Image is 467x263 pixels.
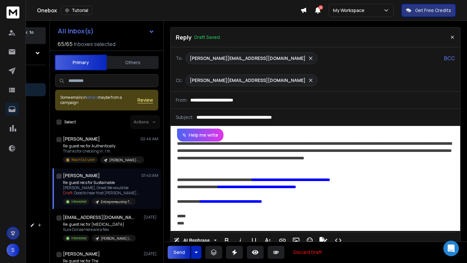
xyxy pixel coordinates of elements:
[101,200,132,204] p: Entrepreneurship Targeted Batch #1
[190,77,305,84] p: [PERSON_NAME][EMAIL_ADDRESS][DOMAIN_NAME]
[63,214,134,221] h1: [EMAIL_ADDRESS][DOMAIN_NAME]
[304,234,316,247] button: Emoticons
[71,157,95,162] p: Reach Out Later
[176,55,183,62] p: To:
[401,4,456,17] button: Get Free Credits
[221,234,233,247] button: Bold (⌘B)
[87,95,98,100] span: others
[261,234,274,247] button: More Text
[144,251,158,257] p: [DATE]
[63,190,73,196] span: Draft:
[317,234,329,247] button: Signature
[415,7,451,14] p: Get Free Credits
[182,238,211,243] span: AI Rephrase
[288,246,327,259] button: Discard Draft
[177,129,223,142] button: Help me write
[63,222,136,227] p: Re: guest rec for [MEDICAL_DATA]
[58,28,94,34] h1: All Inbox(s)
[109,158,140,163] p: [PERSON_NAME]- Personal Development
[71,236,87,241] p: Interested
[63,251,100,257] h1: [PERSON_NAME]
[55,55,107,70] button: Primary
[6,244,19,257] button: S
[37,6,300,15] div: Onebox
[74,40,115,48] h3: Inboxes selected
[144,215,158,220] p: [DATE]
[332,234,344,247] button: Code View
[234,234,246,247] button: Italic (⌘I)
[276,234,289,247] button: Insert Link (⌘K)
[63,180,139,185] p: Re: guest recs for Sustainable
[63,143,141,149] p: Re: guest rec for Authentically
[101,236,132,241] p: [PERSON_NAME] (mental health- Batch #3)
[138,97,153,103] button: Review
[58,40,73,48] span: 65 / 65
[63,172,100,179] h1: [PERSON_NAME]
[194,34,220,40] p: Draft Saved
[176,97,188,103] p: From:
[74,190,139,196] span: Good to hear that [PERSON_NAME] ...
[64,120,76,125] label: Select
[333,7,367,14] p: My Workspace
[190,55,305,62] p: [PERSON_NAME][EMAIL_ADDRESS][DOMAIN_NAME]
[176,114,194,120] p: Subject:
[63,227,136,232] p: Sure Donae Here are a few
[248,234,260,247] button: Underline (⌘U)
[168,246,190,259] button: Send
[176,33,192,42] p: Reply
[71,199,87,204] p: Interested
[318,5,323,10] span: 22
[63,136,100,142] h1: [PERSON_NAME]
[141,173,158,178] p: 01:40 AM
[60,95,138,105] div: Some emails in maybe from a campaign
[444,54,455,62] p: BCC
[443,241,459,256] div: Open Intercom Messenger
[176,77,183,84] p: Cc:
[173,234,218,247] button: AI Rephrase
[107,55,159,70] button: Others
[61,6,92,15] button: Tutorial
[290,234,302,247] button: Insert Image (⌘P)
[140,136,158,142] p: 02:46 AM
[53,25,160,38] button: All Inbox(s)
[63,149,141,154] p: Thanks for checking in. I’m
[63,185,139,190] p: [PERSON_NAME], Great We would be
